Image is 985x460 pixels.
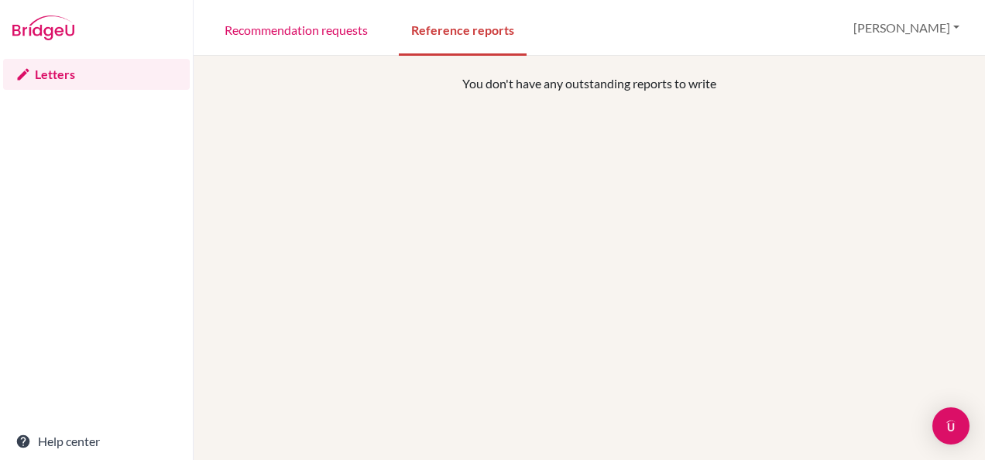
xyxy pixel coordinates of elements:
p: You don't have any outstanding reports to write [287,74,892,93]
button: [PERSON_NAME] [846,13,966,43]
a: Letters [3,59,190,90]
a: Recommendation requests [212,2,380,56]
img: Bridge-U [12,15,74,40]
a: Reference reports [399,2,527,56]
a: Help center [3,426,190,457]
div: Open Intercom Messenger [932,407,970,445]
